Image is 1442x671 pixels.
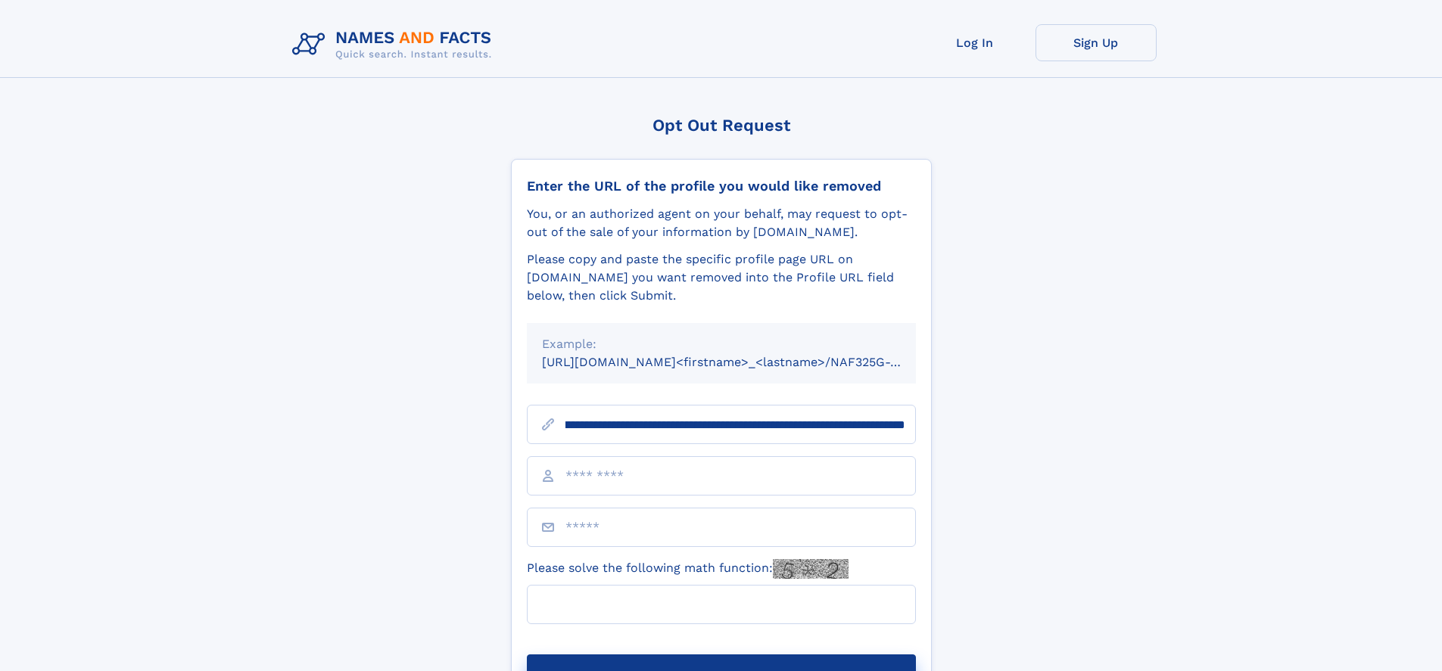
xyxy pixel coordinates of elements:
[542,355,945,369] small: [URL][DOMAIN_NAME]<firstname>_<lastname>/NAF325G-xxxxxxxx
[1036,24,1157,61] a: Sign Up
[527,559,849,579] label: Please solve the following math function:
[527,250,916,305] div: Please copy and paste the specific profile page URL on [DOMAIN_NAME] you want removed into the Pr...
[511,116,932,135] div: Opt Out Request
[527,205,916,241] div: You, or an authorized agent on your behalf, may request to opt-out of the sale of your informatio...
[914,24,1036,61] a: Log In
[542,335,901,353] div: Example:
[286,24,504,65] img: Logo Names and Facts
[527,178,916,194] div: Enter the URL of the profile you would like removed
